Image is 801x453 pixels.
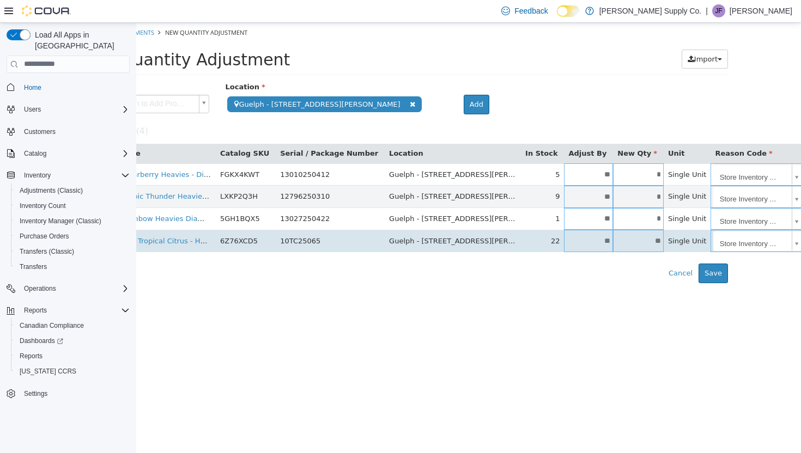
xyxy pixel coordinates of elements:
td: LXKP2Q3H [80,163,139,185]
a: Canadian Compliance [15,319,88,332]
td: 9 [385,163,428,185]
span: Adjustments (Classic) [15,184,130,197]
p: | [706,4,708,17]
button: Transfers (Classic) [11,244,134,259]
td: 13010250412 [139,140,248,163]
span: Adjustments (Classic) [20,186,83,195]
button: Inventory Count [11,198,134,213]
button: Purchase Orders [11,229,134,244]
button: Save [562,241,592,260]
span: Single Unit [532,214,571,222]
span: Reports [20,352,43,360]
button: Unit [532,125,550,136]
button: Operations [20,282,60,295]
span: Users [24,105,41,114]
span: Transfers [15,260,130,273]
button: Users [2,102,134,117]
span: Canadian Compliance [15,319,130,332]
span: Customers [20,125,130,138]
a: Dashboards [15,334,68,347]
span: Transfers (Classic) [20,247,74,256]
span: Inventory [24,171,51,180]
td: 1 [385,185,428,207]
span: Operations [24,284,56,293]
button: Catalog [20,147,51,160]
span: Inventory Manager (Classic) [15,215,130,228]
span: Guelph - [STREET_ADDRESS][PERSON_NAME] [91,74,285,89]
span: Purchase Orders [20,232,69,241]
a: Inventory Count [15,199,70,212]
a: Store Inventory Audit [577,163,665,184]
span: New Qty [481,126,521,134]
span: New Quantity Adjustment [29,5,111,14]
span: Inventory Count [15,199,130,212]
span: Home [20,81,130,94]
button: Catalog SKU [84,125,135,136]
p: [PERSON_NAME] [730,4,792,17]
span: Settings [24,389,47,398]
span: Guelph - [STREET_ADDRESS][PERSON_NAME] [253,169,414,177]
span: Catalog [20,147,130,160]
span: Guelph - [STREET_ADDRESS][PERSON_NAME] [253,192,414,200]
span: Purchase Orders [15,230,130,243]
span: Dashboards [15,334,130,347]
span: Reports [24,306,47,315]
a: Transfers (Classic) [15,245,78,258]
span: Reports [20,304,130,317]
span: Store Inventory Audit [577,186,651,207]
span: Import [558,32,581,40]
td: 13027250422 [139,185,248,207]
span: Guelph - [STREET_ADDRESS][PERSON_NAME] [253,214,414,222]
a: Adjustments (Classic) [15,184,87,197]
img: Cova [22,5,71,16]
button: Serial / Package Number [144,125,244,136]
span: Washington CCRS [15,365,130,378]
button: In Stock [389,125,423,136]
button: Canadian Compliance [11,318,134,333]
span: Operations [20,282,130,295]
span: Feedback [514,5,548,16]
span: Store Inventory Audit [577,142,651,163]
a: Purchase Orders [15,230,74,243]
span: JF [715,4,722,17]
button: Reports [11,348,134,364]
a: Store Inventory Audit [577,208,665,229]
span: Customers [24,127,56,136]
span: Catalog [24,149,46,158]
span: Users [20,103,130,116]
span: Inventory [20,169,130,182]
a: [US_STATE] CCRS [15,365,81,378]
span: Home [24,83,41,92]
span: Single Unit [532,169,571,177]
button: Home [2,79,134,95]
span: Inventory Manager (Classic) [20,217,101,225]
td: FGKX4KWT [80,140,139,163]
td: 22 [385,207,428,229]
button: Transfers [11,259,134,274]
div: James Fioroni [712,4,725,17]
span: Transfers [20,262,47,271]
a: Transfers [15,260,51,273]
button: Cancel [526,241,562,260]
td: 12796250310 [139,163,248,185]
td: 6Z76XCD5 [80,207,139,229]
button: Reports [20,304,51,317]
button: Operations [2,281,134,296]
span: Guelph - [STREET_ADDRESS][PERSON_NAME] [253,148,414,156]
p: [PERSON_NAME] Supply Co. [599,4,702,17]
td: 10TC25065 [139,207,248,229]
a: Reports [15,350,47,363]
span: Store Inventory Audit [577,163,651,185]
a: Store Inventory Audit [577,186,665,206]
button: Location [253,125,289,136]
span: Transfers (Classic) [15,245,130,258]
span: Reports [15,350,130,363]
nav: Complex example [7,75,130,430]
span: Settings [20,387,130,400]
a: Store Inventory Audit [577,142,665,162]
a: Settings [20,387,52,400]
span: Dashboards [20,336,63,345]
button: Catalog [2,146,134,161]
td: 5GH1BQX5 [80,185,139,207]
